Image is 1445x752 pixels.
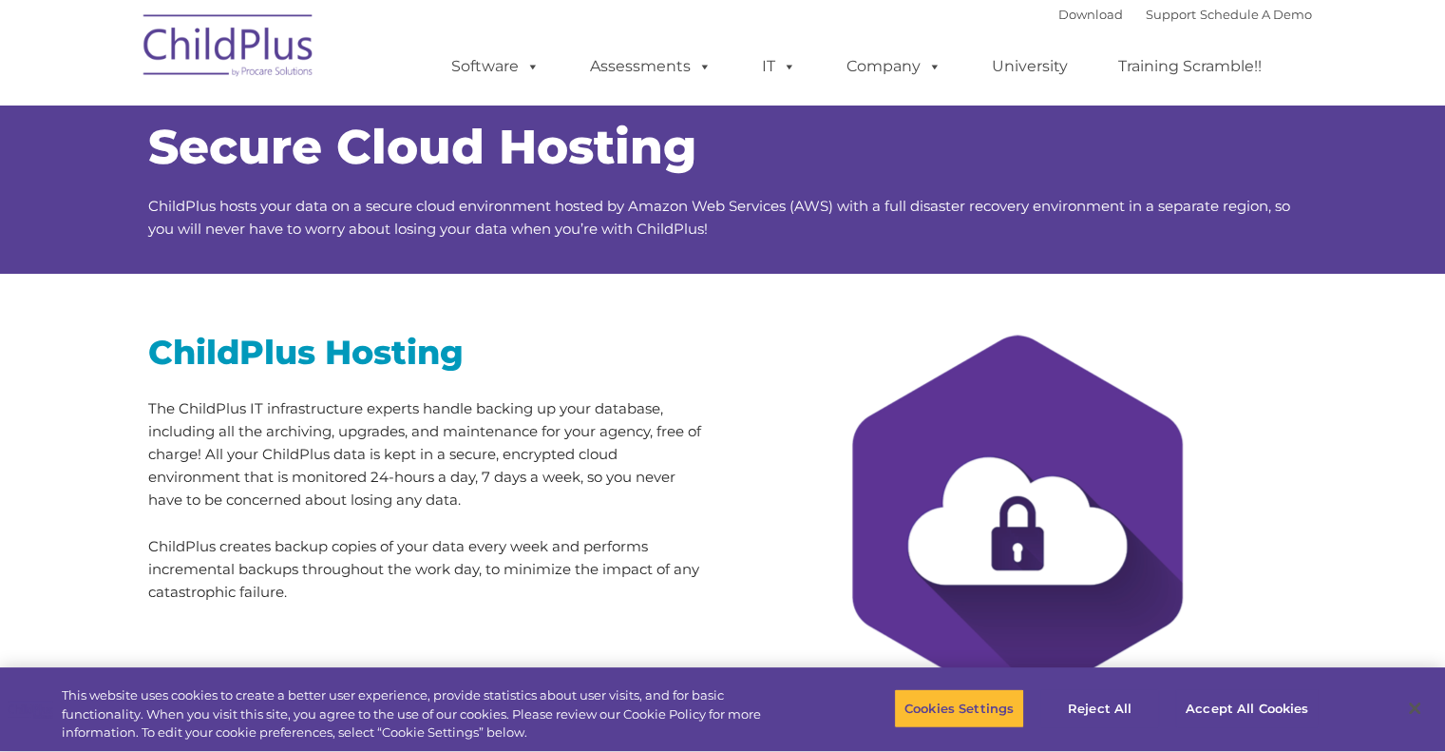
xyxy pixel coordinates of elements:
a: University [973,48,1087,86]
a: Support [1146,7,1196,22]
button: Close [1394,687,1435,729]
a: Company [827,48,960,86]
a: Software [432,48,559,86]
p: The ChildPlus IT infrastructure experts handle backing up your database, including all the archiv... [148,397,709,511]
img: ChildPlus by Procare Solutions [134,1,324,96]
p: ChildPlus creates backup copies of your data every week and performs incremental backups througho... [148,535,709,604]
a: IT [743,48,815,86]
span: ChildPlus hosts your data on a secure cloud environment hosted by Amazon Web Services (AWS) with ... [148,197,1290,238]
button: Accept All Cookies [1175,688,1319,728]
a: Download [1058,7,1123,22]
img: cloud-hosting [804,307,1231,735]
button: Reject All [1040,688,1159,728]
div: This website uses cookies to create a better user experience, provide statistics about user visit... [62,686,795,742]
a: Schedule A Demo [1200,7,1312,22]
a: Assessments [571,48,731,86]
font: | [1058,7,1312,22]
span: Secure Cloud Hosting [148,118,696,176]
a: Training Scramble!! [1099,48,1281,86]
h2: ChildPlus Hosting [148,331,709,374]
button: Cookies Settings [894,688,1024,728]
